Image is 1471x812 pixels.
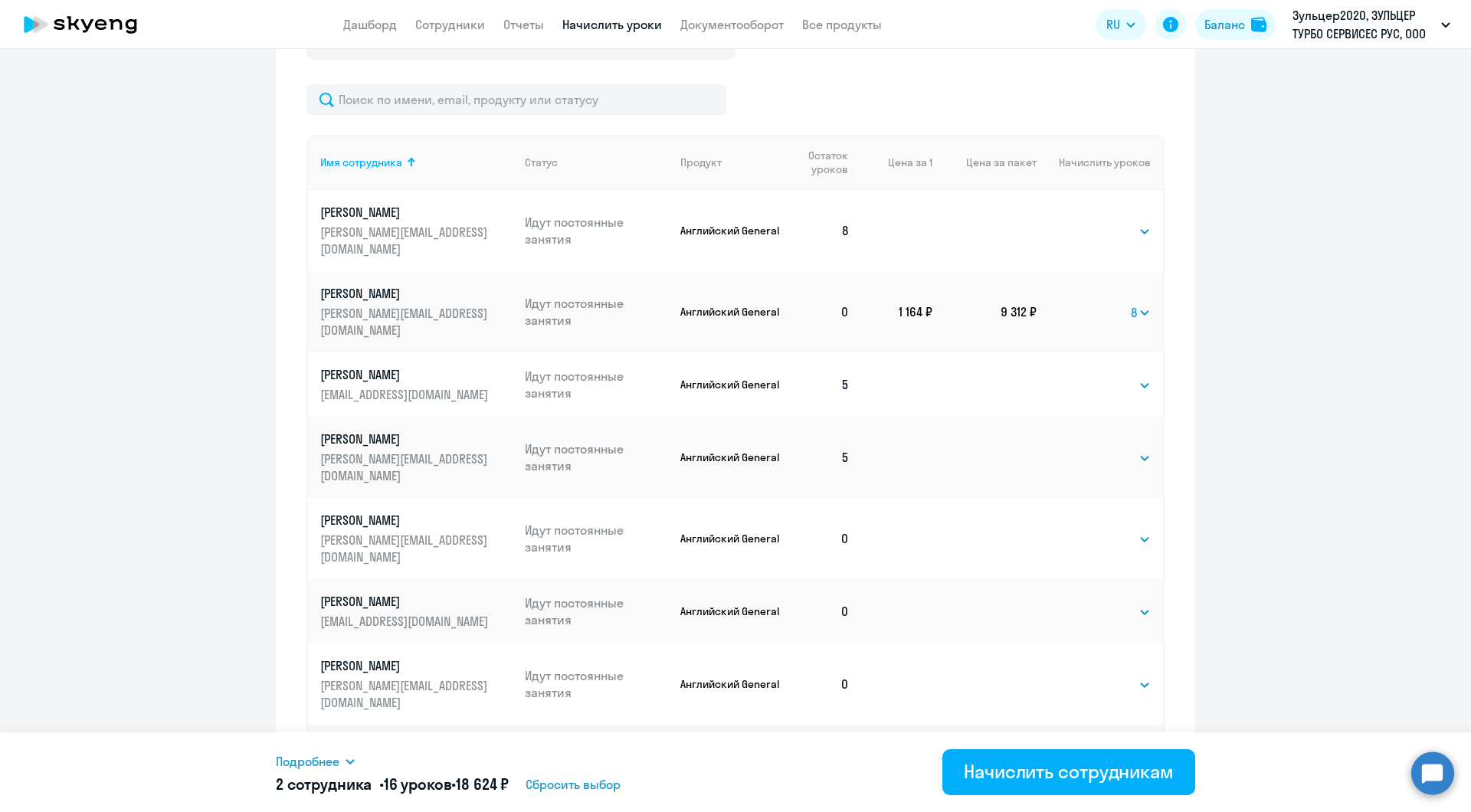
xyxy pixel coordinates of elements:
[1037,135,1163,190] th: Начислить уроков
[1096,9,1146,40] button: RU
[320,156,513,169] div: Имя сотрудника
[796,149,862,176] div: Остаток уроков
[942,749,1195,795] button: Начислить сотрудникам
[784,352,862,417] td: 5
[320,657,492,674] p: [PERSON_NAME]
[320,532,492,565] p: [PERSON_NAME][EMAIL_ADDRESS][DOMAIN_NAME]
[320,450,492,484] p: [PERSON_NAME][EMAIL_ADDRESS][DOMAIN_NAME]
[320,593,513,630] a: [PERSON_NAME][EMAIL_ADDRESS][DOMAIN_NAME]
[525,522,669,555] p: Идут постоянные занятия
[862,271,932,352] td: 1 164 ₽
[680,532,784,545] p: Английский General
[1204,15,1245,34] div: Баланс
[320,224,492,257] p: [PERSON_NAME][EMAIL_ADDRESS][DOMAIN_NAME]
[784,498,862,579] td: 0
[384,774,452,794] span: 16 уроков
[784,643,862,725] td: 0
[784,190,862,271] td: 8
[320,285,513,339] a: [PERSON_NAME][PERSON_NAME][EMAIL_ADDRESS][DOMAIN_NAME]
[525,295,669,329] p: Идут постоянные занятия
[964,759,1174,784] div: Начислить сотрудникам
[276,774,509,795] h5: 2 сотрудника • •
[320,431,492,447] p: [PERSON_NAME]
[320,366,492,383] p: [PERSON_NAME]
[343,17,397,32] a: Дашборд
[415,17,485,32] a: Сотрудники
[1195,9,1276,40] button: Балансbalance
[503,17,544,32] a: Отчеты
[525,440,669,474] p: Идут постоянные занятия
[320,366,513,403] a: [PERSON_NAME][EMAIL_ADDRESS][DOMAIN_NAME]
[320,593,492,610] p: [PERSON_NAME]
[680,156,722,169] div: Продукт
[562,17,662,32] a: Начислить уроки
[320,613,492,630] p: [EMAIL_ADDRESS][DOMAIN_NAME]
[525,667,669,701] p: Идут постоянные занятия
[680,224,784,237] p: Английский General
[526,775,621,794] span: Сбросить выбор
[456,774,509,794] span: 18 624 ₽
[525,214,669,247] p: Идут постоянные занятия
[320,431,513,484] a: [PERSON_NAME][PERSON_NAME][EMAIL_ADDRESS][DOMAIN_NAME]
[320,512,513,565] a: [PERSON_NAME][PERSON_NAME][EMAIL_ADDRESS][DOMAIN_NAME]
[680,17,784,32] a: Документооборот
[320,512,492,529] p: [PERSON_NAME]
[1292,6,1435,43] p: Зульцер2020, ЗУЛЬЦЕР ТУРБО СЕРВИСЕС РУС, ООО
[320,285,492,302] p: [PERSON_NAME]
[525,156,558,169] div: Статус
[862,135,932,190] th: Цена за 1
[525,156,669,169] div: Статус
[680,604,784,618] p: Английский General
[784,725,862,806] td: 0
[320,156,402,169] div: Имя сотрудника
[680,450,784,464] p: Английский General
[1106,15,1120,34] span: RU
[525,368,669,401] p: Идут постоянные занятия
[525,594,669,628] p: Идут постоянные занятия
[784,417,862,498] td: 5
[680,378,784,391] p: Английский General
[802,17,882,32] a: Все продукты
[320,657,513,711] a: [PERSON_NAME][PERSON_NAME][EMAIL_ADDRESS][DOMAIN_NAME]
[320,677,492,711] p: [PERSON_NAME][EMAIL_ADDRESS][DOMAIN_NAME]
[796,149,848,176] span: Остаток уроков
[784,579,862,643] td: 0
[784,271,862,352] td: 0
[320,204,492,221] p: [PERSON_NAME]
[680,677,784,691] p: Английский General
[320,386,492,403] p: [EMAIL_ADDRESS][DOMAIN_NAME]
[680,305,784,319] p: Английский General
[680,156,784,169] div: Продукт
[932,271,1037,352] td: 9 312 ₽
[306,84,726,115] input: Поиск по имени, email, продукту или статусу
[320,305,492,339] p: [PERSON_NAME][EMAIL_ADDRESS][DOMAIN_NAME]
[932,135,1037,190] th: Цена за пакет
[320,204,513,257] a: [PERSON_NAME][PERSON_NAME][EMAIL_ADDRESS][DOMAIN_NAME]
[1285,6,1458,43] button: Зульцер2020, ЗУЛЬЦЕР ТУРБО СЕРВИСЕС РУС, ООО
[276,752,339,771] span: Подробнее
[1251,17,1266,32] img: balance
